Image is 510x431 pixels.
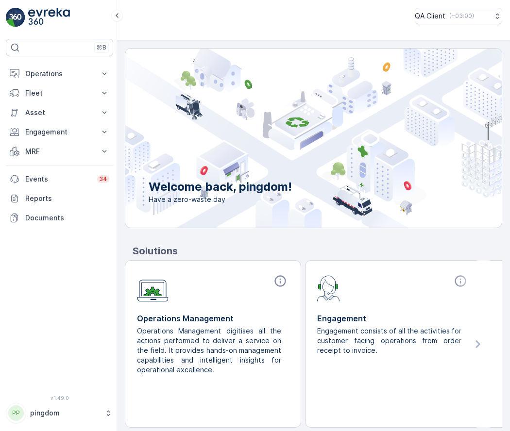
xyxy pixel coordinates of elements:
[25,69,94,79] p: Operations
[6,64,113,83] button: Operations
[6,189,113,208] a: Reports
[449,12,474,20] p: ( +03:00 )
[6,208,113,228] a: Documents
[8,405,24,421] div: PP
[6,83,113,103] button: Fleet
[317,313,469,324] p: Engagement
[25,147,94,156] p: MRF
[317,274,340,301] img: module-icon
[137,326,281,375] p: Operations Management digitises all the actions performed to deliver a service on the field. It p...
[28,8,70,27] img: logo_light-DOdMpM7g.png
[149,179,292,195] p: Welcome back, pingdom!
[25,88,94,98] p: Fleet
[6,169,113,189] a: Events34
[6,122,113,142] button: Engagement
[6,403,113,423] button: PPpingdom
[25,213,109,223] p: Documents
[6,8,25,27] img: logo
[137,274,169,302] img: module-icon
[25,108,94,117] p: Asset
[82,49,502,228] img: city illustration
[97,44,106,51] p: ⌘B
[25,174,91,184] p: Events
[317,326,461,355] p: Engagement consists of all the activities for customer facing operations from order receipt to in...
[6,395,113,401] span: v 1.49.0
[133,244,502,258] p: Solutions
[25,127,94,137] p: Engagement
[415,11,445,21] p: QA Client
[149,195,292,204] span: Have a zero-waste day
[137,313,289,324] p: Operations Management
[6,103,113,122] button: Asset
[415,8,502,24] button: QA Client(+03:00)
[99,175,107,183] p: 34
[30,408,100,418] p: pingdom
[6,142,113,161] button: MRF
[25,194,109,203] p: Reports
